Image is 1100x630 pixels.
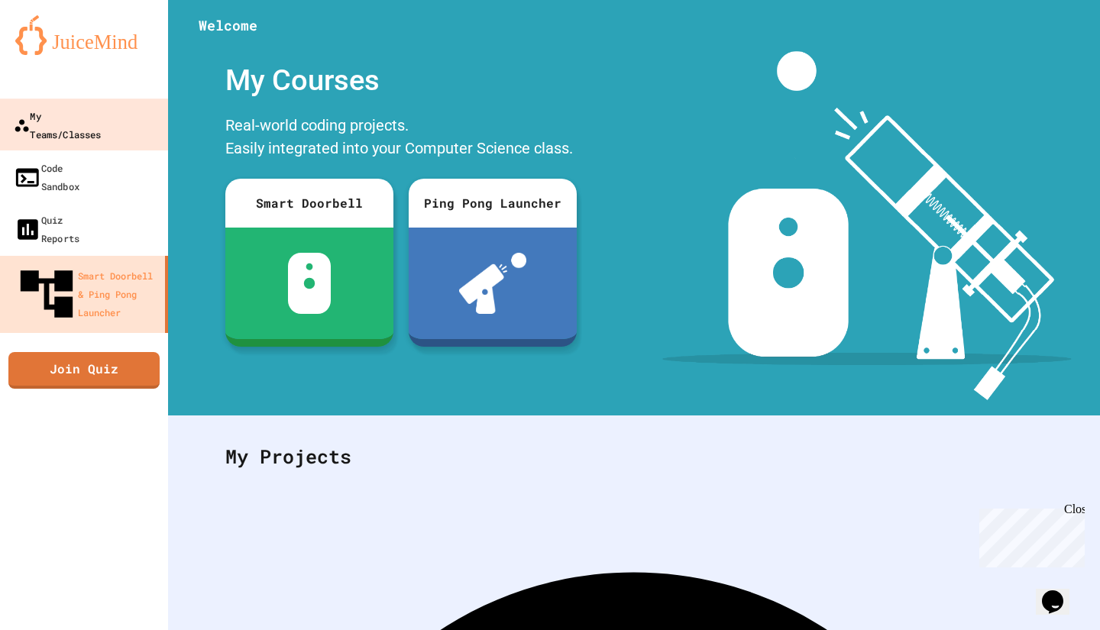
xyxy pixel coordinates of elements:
[218,110,584,167] div: Real-world coding projects. Easily integrated into your Computer Science class.
[973,502,1085,567] iframe: chat widget
[218,51,584,110] div: My Courses
[15,15,153,55] img: logo-orange.svg
[225,179,393,228] div: Smart Doorbell
[15,263,159,325] div: Smart Doorbell & Ping Pong Launcher
[14,158,79,195] div: Code Sandbox
[210,427,1058,486] div: My Projects
[15,211,79,248] div: Quiz Reports
[14,106,102,144] div: My Teams/Classes
[8,352,160,389] a: Join Quiz
[662,51,1072,400] img: banner-image-my-projects.png
[6,6,105,97] div: Chat with us now!Close
[459,253,527,314] img: ppl-with-ball.png
[288,253,332,314] img: sdb-white.svg
[409,179,577,228] div: Ping Pong Launcher
[1036,569,1085,615] iframe: chat widget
